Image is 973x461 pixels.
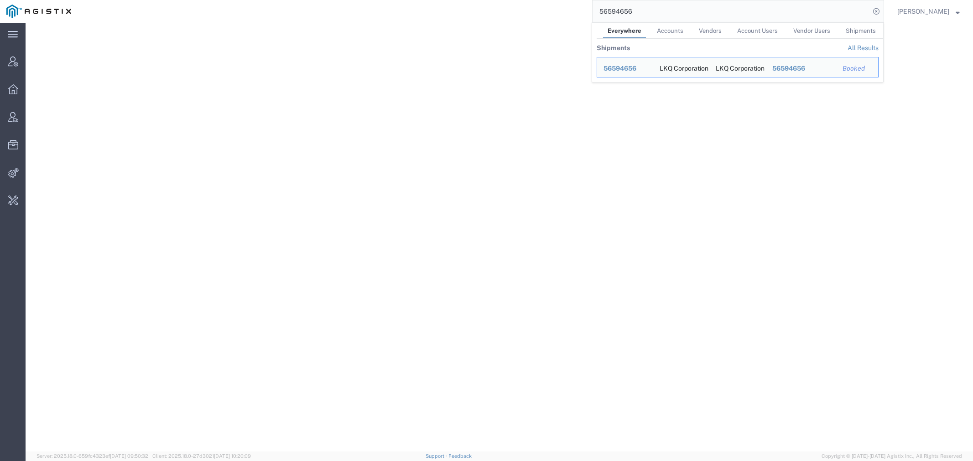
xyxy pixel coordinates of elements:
span: Vendor Users [793,27,830,34]
span: Copyright © [DATE]-[DATE] Agistix Inc., All Rights Reserved [822,452,962,460]
span: 56594656 [772,65,805,72]
span: 56594656 [604,65,636,72]
div: 56594656 [772,64,830,73]
div: 56594656 [604,64,647,73]
span: [DATE] 09:50:32 [110,453,148,459]
span: Shipments [846,27,876,34]
span: Carrie Virgilio [897,6,949,16]
table: Search Results [597,39,883,82]
span: Client: 2025.18.0-27d3021 [152,453,251,459]
span: Server: 2025.18.0-659fc4323ef [36,453,148,459]
div: LKQ Corporation [716,57,760,77]
span: Accounts [657,27,683,34]
span: [DATE] 10:20:09 [214,453,251,459]
button: [PERSON_NAME] [897,6,960,17]
span: Account Users [737,27,778,34]
iframe: FS Legacy Container [26,23,973,451]
a: Support [426,453,448,459]
div: Booked [843,64,872,73]
a: View all shipments found by criterion [848,44,879,51]
span: Vendors [699,27,722,34]
th: Shipments [597,39,630,57]
img: logo [6,5,71,18]
span: Everywhere [608,27,641,34]
div: LKQ Corporation [660,57,703,77]
input: Search for shipment number, reference number [593,0,870,22]
a: Feedback [448,453,472,459]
